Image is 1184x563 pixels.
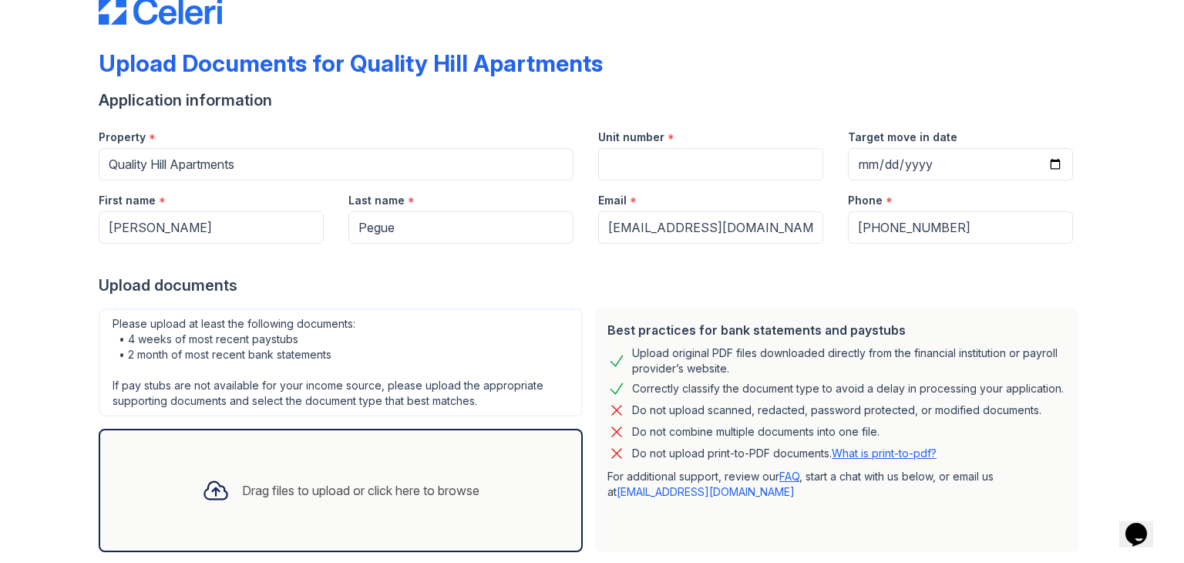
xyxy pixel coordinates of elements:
label: Unit number [598,130,664,145]
p: For additional support, review our , start a chat with us below, or email us at [607,469,1067,500]
label: Email [598,193,627,208]
div: Upload documents [99,275,1085,296]
a: What is print-to-pdf? [832,447,937,460]
label: Last name [348,193,405,208]
label: Target move in date [848,130,957,145]
p: Do not upload print-to-PDF documents. [632,446,937,461]
div: Correctly classify the document type to avoid a delay in processing your application. [632,379,1064,398]
div: Upload Documents for Quality Hill Apartments [99,49,603,77]
div: Do not combine multiple documents into one file. [632,423,880,441]
div: Drag files to upload or click here to browse [242,481,479,500]
div: Please upload at least the following documents: • 4 weeks of most recent paystubs • 2 month of mo... [99,308,583,416]
div: Best practices for bank statements and paystubs [607,321,1067,339]
label: Property [99,130,146,145]
label: First name [99,193,156,208]
div: Do not upload scanned, redacted, password protected, or modified documents. [632,401,1041,420]
a: [EMAIL_ADDRESS][DOMAIN_NAME] [617,485,795,498]
div: Upload original PDF files downloaded directly from the financial institution or payroll provider’... [632,346,1067,376]
iframe: chat widget [1119,501,1169,548]
label: Phone [848,193,883,208]
div: Application information [99,89,1085,111]
a: FAQ [779,470,799,483]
